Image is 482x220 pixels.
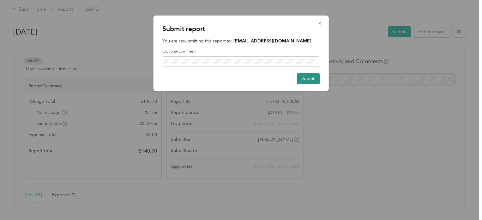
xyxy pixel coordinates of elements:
p: Submit report [162,24,320,33]
button: Submit [297,73,320,84]
strong: [EMAIL_ADDRESS][DOMAIN_NAME] [233,38,311,44]
iframe: Everlance-gr Chat Button Frame [447,185,482,220]
p: You are resubmitting this report to: [162,38,320,44]
label: Optional comment [162,49,320,54]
